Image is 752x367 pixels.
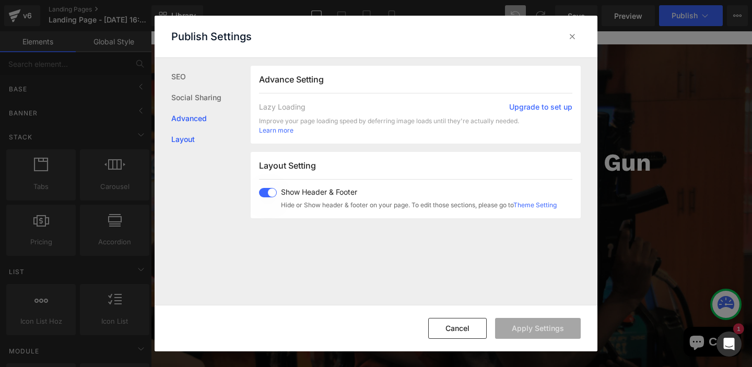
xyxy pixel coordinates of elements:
[557,311,624,345] inbox-online-store-chat: Shopify online store chat
[281,200,557,210] span: Hide or Show header & footer on your page. To edit those sections, please go to
[259,74,324,85] span: Advance Setting
[171,108,251,129] a: Advanced
[63,187,569,205] div: To enrich screen reader interactions, please activate Accessibility in Grammarly extension settings
[259,116,572,126] span: Improve your page loading speed by deferring image loads until they're actually needed.
[107,122,526,186] strong: 17 ways to CREATIVELY Stop Gun Violence in Your Hood
[63,121,569,187] div: To enrich screen reader interactions, please activate Accessibility in Grammarly extension settings
[509,102,572,112] a: Upgrade to set up
[495,318,581,339] button: Apply Settings
[716,332,742,357] div: Open Intercom Messenger
[281,188,557,196] span: Show Header & Footer
[171,30,252,43] p: Publish Settings
[259,103,305,111] span: Lazy Loading
[369,230,463,257] button: GET YOUR FREE E-BOOK
[171,129,251,150] a: Layout
[171,87,251,108] a: Social Sharing
[428,318,487,339] button: Cancel
[259,126,293,135] a: Learn more
[169,230,361,257] input: Enter your email
[513,201,557,209] a: Theme Setting
[63,192,569,205] p: A free e-book of creative tips you can apply now.
[259,160,316,171] span: Layout Setting
[171,66,251,87] a: SEO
